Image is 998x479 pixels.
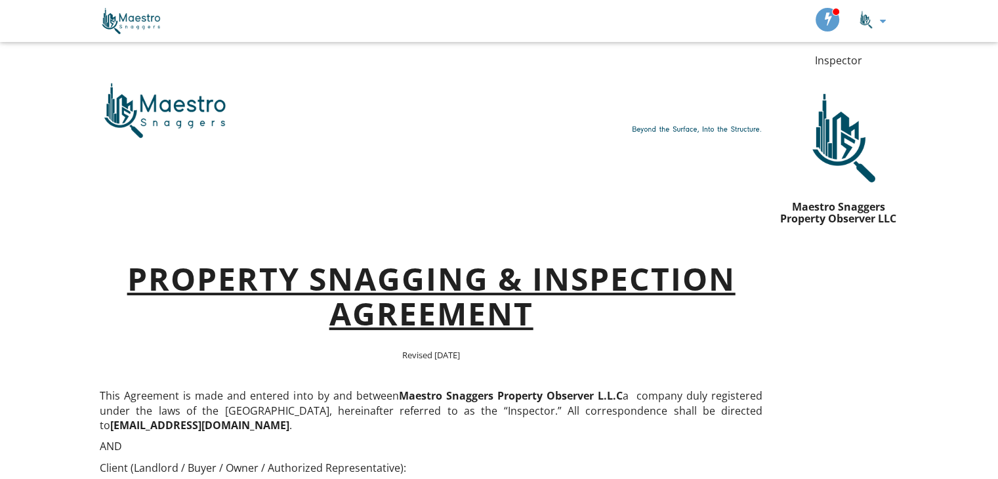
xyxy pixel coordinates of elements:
u: PROPERTY SNAGGING & INSPECTION AGREEMENT [127,257,736,335]
img: Maestro Snaggers Property Observer [100,3,163,39]
img: Tagline%28small%29.png [631,126,762,134]
p: Inspector [778,53,898,68]
p: AND [100,439,762,453]
p: Revised [DATE] [100,349,762,361]
p: This Agreement is made and entered into by and between a company duly registered under the laws o... [100,388,762,432]
strong: Maestro Snaggers Property Observer L.L.C [399,388,623,403]
h6: Maestro Snaggers Property Observer LLC [778,201,898,224]
img: maestrosnaggers-01.png [100,73,231,148]
img: maestrosnaggers_icon.png [778,78,898,198]
img: maestrosnaggers_icon.png [853,8,877,31]
strong: [EMAIL_ADDRESS][DOMAIN_NAME] [110,418,289,432]
p: Client (Landlord / Buyer / Owner / Authorized Representative): [100,461,762,475]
